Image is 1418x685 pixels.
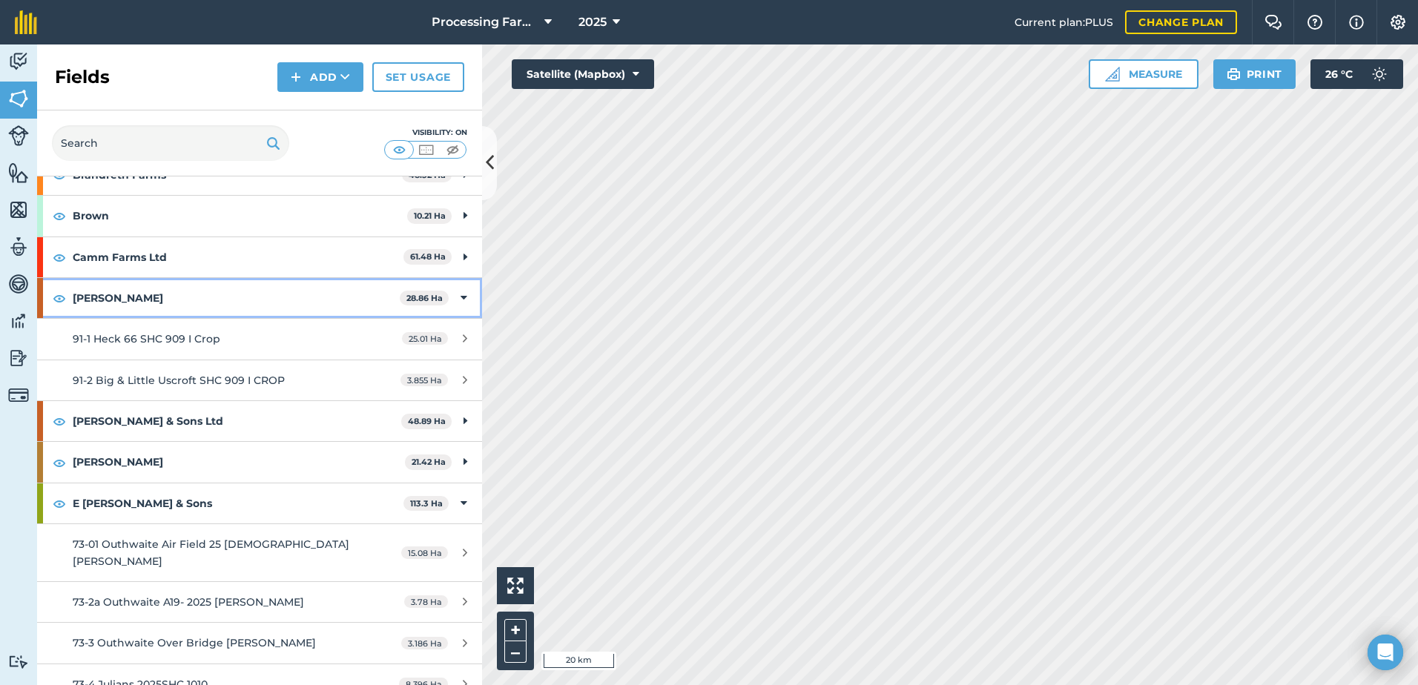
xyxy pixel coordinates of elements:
[8,50,29,73] img: svg+xml;base64,PD94bWwgdmVyc2lvbj0iMS4wIiBlbmNvZGluZz0idXRmLTgiPz4KPCEtLSBHZW5lcmF0b3I6IEFkb2JlIE...
[73,537,349,567] span: 73-01 Outhwaite Air Field 25 [DEMOGRAPHIC_DATA] [PERSON_NAME]
[1368,635,1403,670] div: Open Intercom Messenger
[504,641,527,663] button: –
[73,401,401,441] strong: [PERSON_NAME] & Sons Ltd
[266,134,280,152] img: svg+xml;base64,PHN2ZyB4bWxucz0iaHR0cDovL3d3dy53My5vcmcvMjAwMC9zdmciIHdpZHRoPSIxOSIgaGVpZ2h0PSIyNC...
[37,524,482,581] a: 73-01 Outhwaite Air Field 25 [DEMOGRAPHIC_DATA] [PERSON_NAME]15.08 Ha
[53,412,66,430] img: svg+xml;base64,PHN2ZyB4bWxucz0iaHR0cDovL3d3dy53My5vcmcvMjAwMC9zdmciIHdpZHRoPSIxOCIgaGVpZ2h0PSIyNC...
[8,655,29,669] img: svg+xml;base64,PD94bWwgdmVyc2lvbj0iMS4wIiBlbmNvZGluZz0idXRmLTgiPz4KPCEtLSBHZW5lcmF0b3I6IEFkb2JlIE...
[1015,14,1113,30] span: Current plan : PLUS
[73,278,400,318] strong: [PERSON_NAME]
[73,636,316,649] span: 73-3 Outhwaite Over Bridge [PERSON_NAME]
[73,595,304,609] span: 73-2a Outhwaite A19- 2025 [PERSON_NAME]
[406,293,443,303] strong: 28.86 Ha
[8,236,29,258] img: svg+xml;base64,PD94bWwgdmVyc2lvbj0iMS4wIiBlbmNvZGluZz0idXRmLTgiPz4KPCEtLSBHZW5lcmF0b3I6IEFkb2JlIE...
[408,416,446,426] strong: 48.89 Ha
[1125,10,1237,34] a: Change plan
[401,546,448,559] span: 15.08 Ha
[507,578,524,594] img: Four arrows, one pointing top left, one top right, one bottom right and the last bottom left
[37,442,482,482] div: [PERSON_NAME]21.42 Ha
[410,498,443,509] strong: 113.3 Ha
[412,457,446,467] strong: 21.42 Ha
[55,65,110,89] h2: Fields
[504,619,527,641] button: +
[414,211,446,221] strong: 10.21 Ha
[73,196,407,236] strong: Brown
[1213,59,1296,89] button: Print
[8,385,29,406] img: svg+xml;base64,PD94bWwgdmVyc2lvbj0iMS4wIiBlbmNvZGluZz0idXRmLTgiPz4KPCEtLSBHZW5lcmF0b3I6IEFkb2JlIE...
[1105,67,1120,82] img: Ruler icon
[37,401,482,441] div: [PERSON_NAME] & Sons Ltd48.89 Ha
[37,319,482,359] a: 91-1 Heck 66 SHC 909 I Crop25.01 Ha
[37,278,482,318] div: [PERSON_NAME]28.86 Ha
[404,595,448,608] span: 3.78 Ha
[8,87,29,110] img: svg+xml;base64,PHN2ZyB4bWxucz0iaHR0cDovL3d3dy53My5vcmcvMjAwMC9zdmciIHdpZHRoPSI1NiIgaGVpZ2h0PSI2MC...
[8,273,29,295] img: svg+xml;base64,PD94bWwgdmVyc2lvbj0iMS4wIiBlbmNvZGluZz0idXRmLTgiPz4KPCEtLSBHZW5lcmF0b3I6IEFkb2JlIE...
[390,142,409,157] img: svg+xml;base64,PHN2ZyB4bWxucz0iaHR0cDovL3d3dy53My5vcmcvMjAwMC9zdmciIHdpZHRoPSI1MCIgaGVpZ2h0PSI0MC...
[8,162,29,184] img: svg+xml;base64,PHN2ZyB4bWxucz0iaHR0cDovL3d3dy53My5vcmcvMjAwMC9zdmciIHdpZHRoPSI1NiIgaGVpZ2h0PSI2MC...
[37,582,482,622] a: 73-2a Outhwaite A19- 2025 [PERSON_NAME]3.78 Ha
[73,237,403,277] strong: Camm Farms Ltd
[15,10,37,34] img: fieldmargin Logo
[1306,15,1324,30] img: A question mark icon
[409,170,446,180] strong: 48.52 Ha
[53,289,66,307] img: svg+xml;base64,PHN2ZyB4bWxucz0iaHR0cDovL3d3dy53My5vcmcvMjAwMC9zdmciIHdpZHRoPSIxOCIgaGVpZ2h0PSIyNC...
[400,374,448,386] span: 3.855 Ha
[37,623,482,663] a: 73-3 Outhwaite Over Bridge [PERSON_NAME]3.186 Ha
[291,68,301,86] img: svg+xml;base64,PHN2ZyB4bWxucz0iaHR0cDovL3d3dy53My5vcmcvMjAwMC9zdmciIHdpZHRoPSIxNCIgaGVpZ2h0PSIyNC...
[8,347,29,369] img: svg+xml;base64,PD94bWwgdmVyc2lvbj0iMS4wIiBlbmNvZGluZz0idXRmLTgiPz4KPCEtLSBHZW5lcmF0b3I6IEFkb2JlIE...
[37,360,482,400] a: 91-2 Big & Little Uscroft SHC 909 I CROP3.855 Ha
[37,196,482,236] div: Brown10.21 Ha
[8,125,29,146] img: svg+xml;base64,PD94bWwgdmVyc2lvbj0iMS4wIiBlbmNvZGluZz0idXRmLTgiPz4KPCEtLSBHZW5lcmF0b3I6IEFkb2JlIE...
[73,483,403,523] strong: E [PERSON_NAME] & Sons
[1264,15,1282,30] img: Two speech bubbles overlapping with the left bubble in the forefront
[73,374,285,387] span: 91-2 Big & Little Uscroft SHC 909 I CROP
[1310,59,1403,89] button: 26 °C
[53,207,66,225] img: svg+xml;base64,PHN2ZyB4bWxucz0iaHR0cDovL3d3dy53My5vcmcvMjAwMC9zdmciIHdpZHRoPSIxOCIgaGVpZ2h0PSIyNC...
[512,59,654,89] button: Satellite (Mapbox)
[53,248,66,266] img: svg+xml;base64,PHN2ZyB4bWxucz0iaHR0cDovL3d3dy53My5vcmcvMjAwMC9zdmciIHdpZHRoPSIxOCIgaGVpZ2h0PSIyNC...
[53,494,66,512] img: svg+xml;base64,PHN2ZyB4bWxucz0iaHR0cDovL3d3dy53My5vcmcvMjAwMC9zdmciIHdpZHRoPSIxOCIgaGVpZ2h0PSIyNC...
[432,13,538,31] span: Processing Farms
[1227,65,1241,83] img: svg+xml;base64,PHN2ZyB4bWxucz0iaHR0cDovL3d3dy53My5vcmcvMjAwMC9zdmciIHdpZHRoPSIxOSIgaGVpZ2h0PSIyNC...
[37,237,482,277] div: Camm Farms Ltd61.48 Ha
[52,125,289,161] input: Search
[443,142,462,157] img: svg+xml;base64,PHN2ZyB4bWxucz0iaHR0cDovL3d3dy53My5vcmcvMjAwMC9zdmciIHdpZHRoPSI1MCIgaGVpZ2h0PSI0MC...
[578,13,607,31] span: 2025
[73,332,220,345] span: 91-1 Heck 66 SHC 909 I Crop
[384,127,467,139] div: Visibility: On
[8,310,29,332] img: svg+xml;base64,PD94bWwgdmVyc2lvbj0iMS4wIiBlbmNvZGluZz0idXRmLTgiPz4KPCEtLSBHZW5lcmF0b3I6IEFkb2JlIE...
[8,199,29,221] img: svg+xml;base64,PHN2ZyB4bWxucz0iaHR0cDovL3d3dy53My5vcmcvMjAwMC9zdmciIHdpZHRoPSI1NiIgaGVpZ2h0PSI2MC...
[372,62,464,92] a: Set usage
[277,62,363,92] button: Add
[1325,59,1353,89] span: 26 ° C
[53,454,66,471] img: svg+xml;base64,PHN2ZyB4bWxucz0iaHR0cDovL3d3dy53My5vcmcvMjAwMC9zdmciIHdpZHRoPSIxOCIgaGVpZ2h0PSIyNC...
[1389,15,1407,30] img: A cog icon
[1349,13,1364,31] img: svg+xml;base64,PHN2ZyB4bWxucz0iaHR0cDovL3d3dy53My5vcmcvMjAwMC9zdmciIHdpZHRoPSIxNyIgaGVpZ2h0PSIxNy...
[1365,59,1394,89] img: svg+xml;base64,PD94bWwgdmVyc2lvbj0iMS4wIiBlbmNvZGluZz0idXRmLTgiPz4KPCEtLSBHZW5lcmF0b3I6IEFkb2JlIE...
[417,142,435,157] img: svg+xml;base64,PHN2ZyB4bWxucz0iaHR0cDovL3d3dy53My5vcmcvMjAwMC9zdmciIHdpZHRoPSI1MCIgaGVpZ2h0PSI0MC...
[37,483,482,523] div: E [PERSON_NAME] & Sons113.3 Ha
[410,251,446,262] strong: 61.48 Ha
[402,332,448,345] span: 25.01 Ha
[1089,59,1198,89] button: Measure
[73,442,405,482] strong: [PERSON_NAME]
[401,637,448,649] span: 3.186 Ha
